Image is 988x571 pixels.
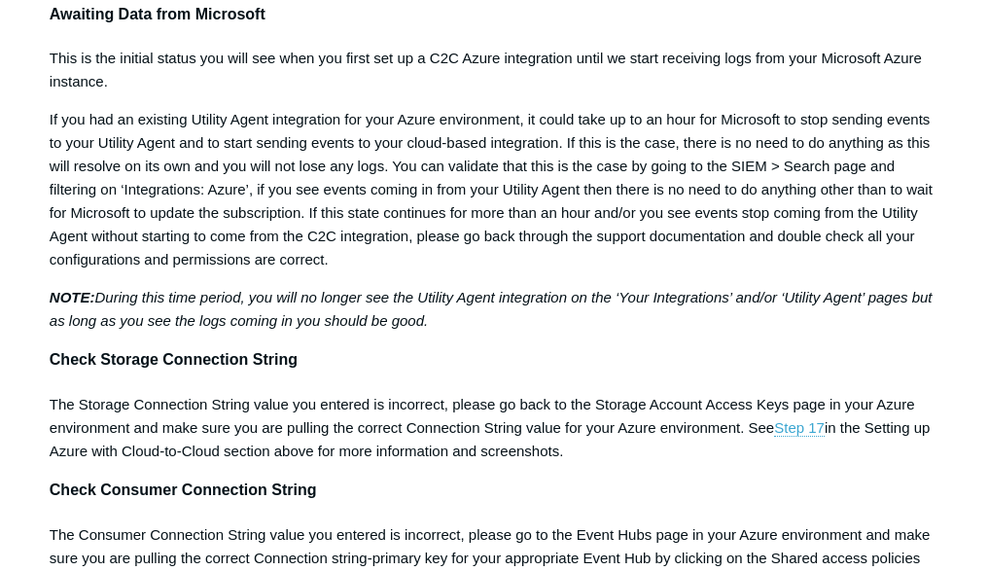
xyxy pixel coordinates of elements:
[50,482,317,498] strong: Check Consumer Connection String
[50,108,938,271] p: If you had an existing Utility Agent integration for your Azure environment, it could take up to ...
[50,47,938,93] p: This is the initial status you will see when you first set up a C2C Azure integration until we st...
[50,6,265,22] strong: Awaiting Data from Microsoft
[50,289,95,305] strong: NOTE:
[50,289,933,329] em: During this time period, you will no longer see the Utility Agent integration on the ‘Your Integr...
[50,393,938,463] p: The Storage Connection String value you entered is incorrect, please go back to the Storage Accou...
[774,419,825,437] a: Step 17
[50,351,298,368] strong: Check Storage Connection String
